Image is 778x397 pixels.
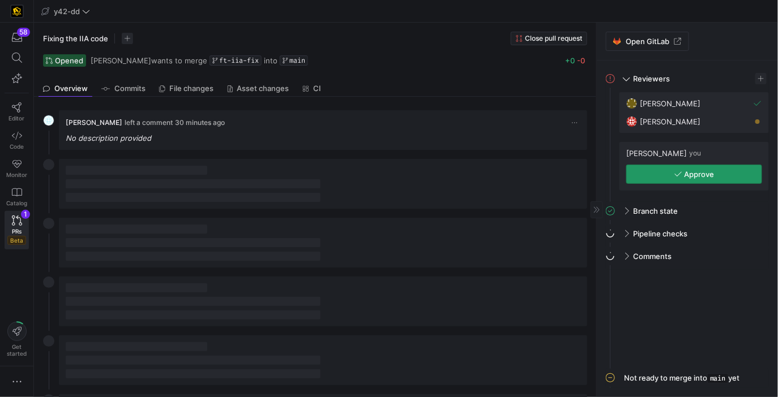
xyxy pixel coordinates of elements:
span: Open GitLab [626,37,669,46]
span: Catalog [6,200,27,206]
em: No description provided [66,133,151,143]
span: File changes [170,85,214,92]
a: Open GitLab [606,32,689,51]
button: Approve [626,165,762,184]
mat-expansion-panel-header: Comments [606,247,769,265]
button: 58 [5,27,29,48]
a: Editor [5,98,29,126]
img: https://secure.gravatar.com/avatar/332e4ab4f8f73db06c2cf0bfcf19914be04f614aded7b53ca0c4fd3e75c0e2... [626,98,638,109]
span: Branch state [633,206,678,215]
span: +0 [565,56,575,65]
img: https://secure.gravatar.com/avatar/93624b85cfb6a0d6831f1d6e8dbf2768734b96aa2308d2c902a4aae71f619b... [43,115,54,126]
span: you [689,149,701,157]
a: https://storage.googleapis.com/y42-prod-data-exchange/images/uAsz27BndGEK0hZWDFeOjoxA7jCwgK9jE472... [5,2,29,21]
span: [PERSON_NAME] [640,99,700,108]
span: main [707,373,729,383]
span: Beta [7,236,26,245]
span: Approve [685,170,715,179]
div: 58 [17,28,30,37]
div: Reviewers [606,92,769,202]
span: Commits [114,85,146,92]
span: Get started [7,343,27,357]
span: left a comment [125,119,173,127]
span: [PERSON_NAME] [640,117,700,126]
span: Opened [55,56,83,65]
mat-expansion-panel-header: Reviewers [606,70,769,88]
span: [PERSON_NAME] [626,149,687,158]
span: Monitor [6,171,27,178]
span: Asset changes [237,85,289,92]
span: Reviewers [633,74,670,83]
span: into [264,56,277,65]
a: Code [5,126,29,154]
span: PRs [12,228,22,235]
mat-expansion-panel-header: Branch state [606,202,769,220]
span: 30 minutes ago [175,118,225,127]
a: main [280,55,308,66]
mat-expansion-panel-header: Pipeline checks [606,225,769,243]
span: Code [10,143,24,150]
div: Not ready to merge into yet [624,373,740,383]
span: [PERSON_NAME] [91,56,151,65]
img: https://secure.gravatar.com/avatar/06bbdcc80648188038f39f089a7f59ad47d850d77952c7f0d8c4f0bc45aa9b... [626,116,638,127]
a: Monitor [5,154,29,183]
span: y42-dd [54,7,80,16]
img: https://storage.googleapis.com/y42-prod-data-exchange/images/uAsz27BndGEK0hZWDFeOjoxA7jCwgK9jE472... [11,6,23,17]
span: Pipeline checks [633,229,687,238]
span: ft-iia-fix [219,57,259,64]
span: Fixing the IIA code [43,34,108,43]
span: -0 [577,56,585,65]
mat-expansion-panel-header: Not ready to merge intomainyet [606,369,769,388]
a: PRsBeta1 [5,211,29,249]
span: CI [313,85,321,92]
div: 1 [21,210,30,219]
button: y42-dd [39,4,93,19]
span: main [289,57,305,64]
span: wants to merge [91,56,207,65]
button: Close pull request [511,32,587,45]
button: Getstarted [5,317,29,361]
span: Comments [633,252,672,261]
a: ft-iia-fix [210,55,262,66]
a: Catalog [5,183,29,211]
span: Close pull request [525,34,582,42]
span: Overview [54,85,88,92]
span: Editor [9,115,25,122]
span: [PERSON_NAME] [66,118,122,127]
